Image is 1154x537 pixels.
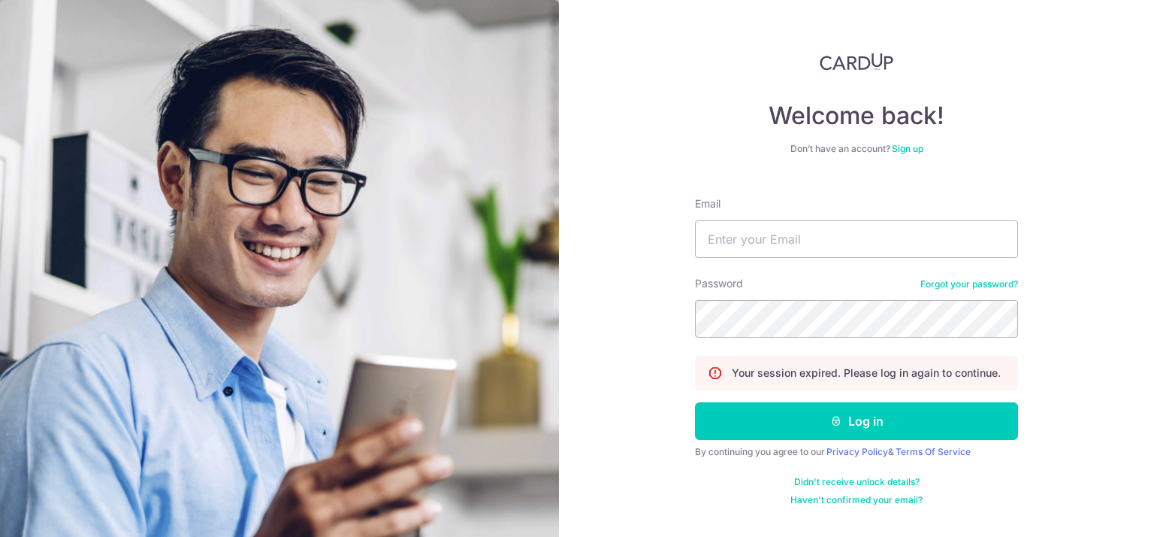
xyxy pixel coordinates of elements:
div: By continuing you agree to our & [695,446,1018,458]
a: Haven't confirmed your email? [790,494,923,506]
a: Didn't receive unlock details? [794,476,920,488]
a: Privacy Policy [826,446,888,457]
div: Don’t have an account? [695,143,1018,155]
a: Sign up [892,143,923,154]
a: Forgot your password? [920,278,1018,290]
a: Terms Of Service [896,446,971,457]
button: Log in [695,402,1018,440]
p: Your session expired. Please log in again to continue. [732,366,1001,381]
input: Enter your Email [695,220,1018,258]
h4: Welcome back! [695,101,1018,131]
label: Password [695,276,743,291]
img: CardUp Logo [820,53,893,71]
label: Email [695,196,720,211]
